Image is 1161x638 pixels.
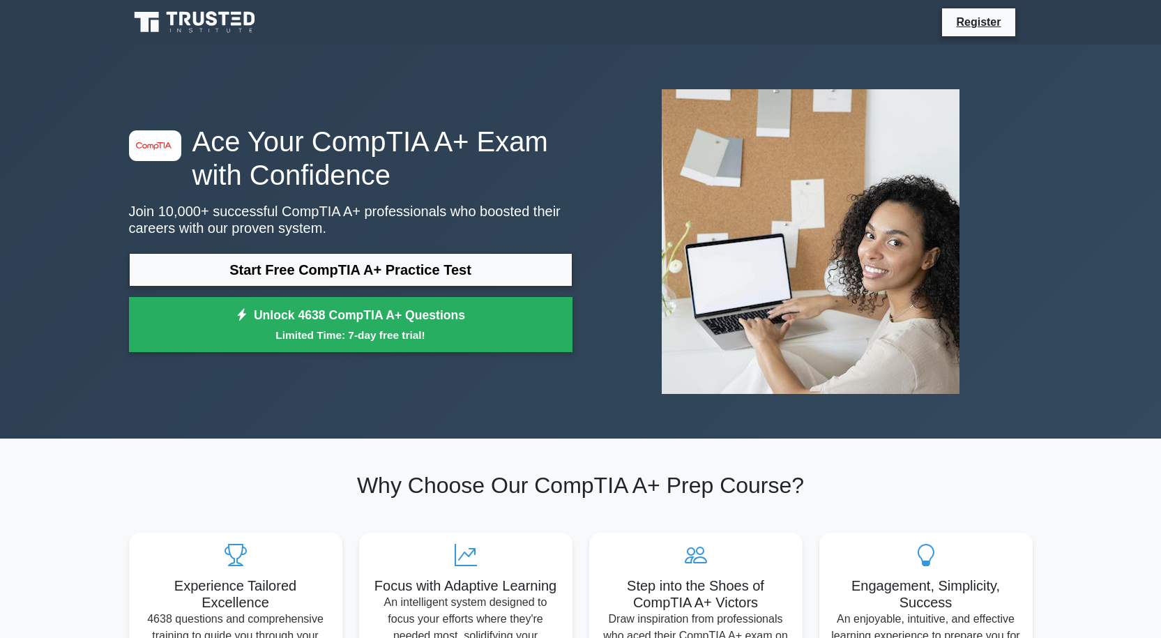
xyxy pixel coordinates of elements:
a: Register [948,13,1009,31]
h2: Why Choose Our CompTIA A+ Prep Course? [129,472,1033,499]
h5: Engagement, Simplicity, Success [830,577,1022,611]
h1: Ace Your CompTIA A+ Exam with Confidence [129,125,572,192]
h5: Focus with Adaptive Learning [370,577,561,594]
p: Join 10,000+ successful CompTIA A+ professionals who boosted their careers with our proven system. [129,203,572,236]
h5: Step into the Shoes of CompTIA A+ Victors [600,577,791,611]
a: Unlock 4638 CompTIA A+ QuestionsLimited Time: 7-day free trial! [129,297,572,353]
a: Start Free CompTIA A+ Practice Test [129,253,572,287]
h5: Experience Tailored Excellence [140,577,331,611]
small: Limited Time: 7-day free trial! [146,327,555,343]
